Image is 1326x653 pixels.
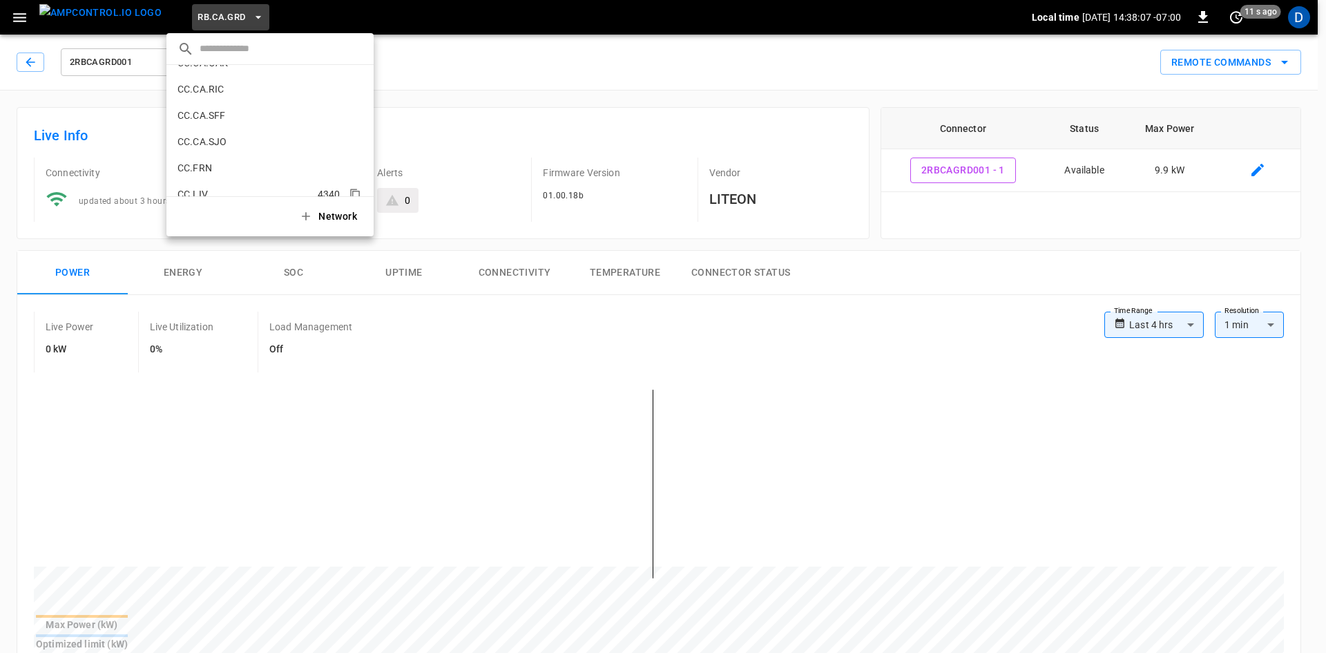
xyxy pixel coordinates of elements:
[177,82,313,96] p: CC.CA.RIC
[177,108,314,122] p: CC.CA.SFF
[177,187,312,201] p: CC.LIV
[177,135,312,149] p: CC.CA.SJO
[291,202,368,231] button: Network
[348,186,363,202] div: copy
[177,161,314,175] p: CC.FRN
